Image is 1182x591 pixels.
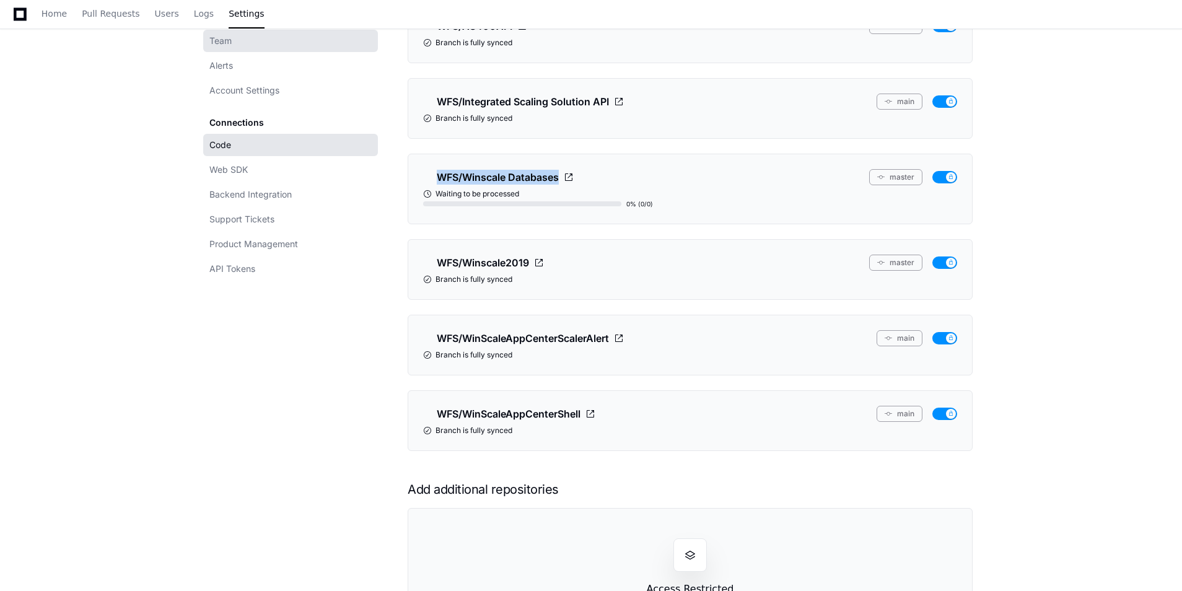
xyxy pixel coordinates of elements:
span: WFS/WinScaleAppCenterScalerAlert [437,331,609,346]
a: Support Tickets [203,208,378,230]
span: Pull Requests [82,10,139,17]
a: Web SDK [203,159,378,181]
a: Alerts [203,55,378,77]
div: Waiting to be processed [423,189,957,199]
a: Backend Integration [203,183,378,206]
div: 0% (0/0) [626,199,653,209]
a: Code [203,134,378,156]
a: WFS/WinScaleAppCenterShell [423,406,595,422]
button: master [869,169,922,185]
a: Team [203,30,378,52]
span: Alerts [209,59,233,72]
div: Branch is fully synced [423,38,957,48]
a: API Tokens [203,258,378,280]
span: Logs [194,10,214,17]
a: WFS/Winscale2019 [423,255,544,271]
span: WFS/Winscale2019 [437,255,529,270]
a: Account Settings [203,79,378,102]
span: Account Settings [209,84,279,97]
span: WFS/Winscale Databases [437,170,559,185]
span: Backend Integration [209,188,292,201]
a: Product Management [203,233,378,255]
span: WFS/Integrated Scaling Solution API [437,94,609,109]
span: Team [209,35,232,47]
span: Product Management [209,238,298,250]
div: Branch is fully synced [423,113,957,123]
a: WFS/WinScaleAppCenterScalerAlert [423,330,624,346]
a: WFS/Winscale Databases [423,169,574,185]
span: WFS/WinScaleAppCenterShell [437,406,580,421]
div: Branch is fully synced [423,274,957,284]
span: Home [42,10,67,17]
span: Support Tickets [209,213,274,225]
div: Branch is fully synced [423,350,957,360]
h1: Add additional repositories [408,481,973,498]
span: Settings [229,10,264,17]
span: Users [155,10,179,17]
button: master [869,255,922,271]
span: API Tokens [209,263,255,275]
button: main [877,330,922,346]
span: Web SDK [209,164,248,176]
button: main [877,94,922,110]
button: main [877,406,922,422]
div: Branch is fully synced [423,426,957,436]
a: WFS/Integrated Scaling Solution API [423,94,624,110]
span: Code [209,139,231,151]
